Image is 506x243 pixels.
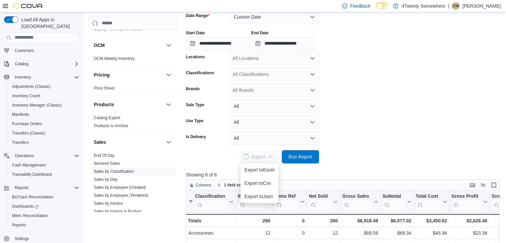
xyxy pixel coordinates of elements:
[94,56,135,61] a: OCM Weekly Inventory
[9,221,29,229] a: Reports
[9,170,55,178] a: Traceabilty Dashboard
[342,229,378,237] div: $69.59
[12,172,52,177] span: Traceabilty Dashboard
[452,2,460,10] div: Greta Macabuhay
[9,83,53,91] a: Adjustments (Classic)
[94,153,114,158] a: End Of Day
[238,193,270,210] button: Items Sold
[12,47,37,55] a: Customers
[9,92,79,100] span: Inventory Count
[310,72,315,77] button: Open list of options
[1,73,82,82] button: Inventory
[7,110,82,119] button: Manifests
[245,180,274,186] span: Export to Csv
[342,217,378,225] div: $6,918.49
[9,202,79,210] span: Dashboards
[342,193,378,210] button: Gross Sales
[88,55,178,65] div: OCM
[12,112,29,117] span: Manifests
[186,102,204,108] label: Sale Type
[274,217,304,225] div: 0
[94,209,141,214] span: Sales by Invoice & Product
[310,88,315,93] button: Open list of options
[94,169,134,174] a: Sales by Classification
[382,193,411,210] button: Subtotal
[94,116,120,120] a: Catalog Export
[9,129,48,137] a: Transfers (Classic)
[94,193,148,198] a: Sales by Employee (Tendered)
[468,181,476,189] button: Keyboard shortcuts
[188,217,234,225] div: Totals
[186,13,210,18] label: Date Range
[309,217,338,225] div: 260
[274,229,304,237] div: 0
[7,119,82,128] button: Purchase Orders
[9,138,31,146] a: Transfers
[1,183,82,192] button: Reports
[416,217,447,225] div: $3,450.62
[195,193,228,199] div: Classification
[7,202,82,211] a: Dashboards
[490,181,498,189] button: Enter fullscreen
[416,193,441,199] div: Total Cost
[12,235,32,243] a: Settings
[9,101,65,109] a: Inventory Manager (Classic)
[195,193,228,210] div: Classification
[9,120,45,128] a: Purchase Orders
[402,2,445,10] p: 4Twenty Somewhere
[15,48,34,53] span: Customers
[188,229,234,237] div: Accessories
[274,193,304,210] button: Items Ref
[215,181,252,189] button: 1 field sorted
[94,123,128,128] span: Products to Archive
[94,161,120,166] a: Itemized Sales
[12,93,40,99] span: Inventory Count
[382,229,411,237] div: $69.34
[12,60,79,68] span: Catalog
[94,185,146,190] a: Sales by Employee (Created)
[251,37,315,50] input: Press the down key to open a popover containing a calendar.
[15,153,34,158] span: Operations
[94,72,163,78] button: Pricing
[12,152,79,160] span: Operations
[186,181,214,189] button: Columns
[451,229,487,237] div: $23.38
[7,192,82,202] button: BioTrack Reconciliation
[94,201,123,206] a: Sales by Invoice
[274,193,299,199] div: Items Ref
[94,101,114,108] h3: Products
[7,91,82,101] button: Inventory Count
[238,217,270,225] div: 260
[241,163,278,176] button: Export toExcel
[12,152,37,160] button: Operations
[186,86,200,92] label: Brands
[12,234,79,243] span: Settings
[186,118,203,123] label: Use Type
[288,153,312,160] span: Run Report
[7,82,82,91] button: Adjustments (Classic)
[88,114,178,132] div: Products
[451,193,487,210] button: Gross Profit
[15,236,29,241] span: Settings
[186,134,206,139] label: Is Delivery
[240,150,277,163] button: LoadingExport
[7,128,82,138] button: Transfers (Classic)
[186,37,250,50] input: Press the down key to open a popover containing a calendar.
[251,30,268,36] label: End Date
[451,193,482,199] div: Gross Profit
[9,193,56,201] a: BioTrack Reconciliation
[9,120,79,128] span: Purchase Orders
[274,193,299,210] div: Items Ref
[165,101,173,109] button: Products
[448,2,449,10] p: |
[186,54,205,60] label: Locations
[196,182,211,188] span: Columns
[245,167,274,172] span: Export to Excel
[244,150,273,163] span: Export
[1,46,82,55] button: Customers
[12,194,54,200] span: BioTrack Reconciliation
